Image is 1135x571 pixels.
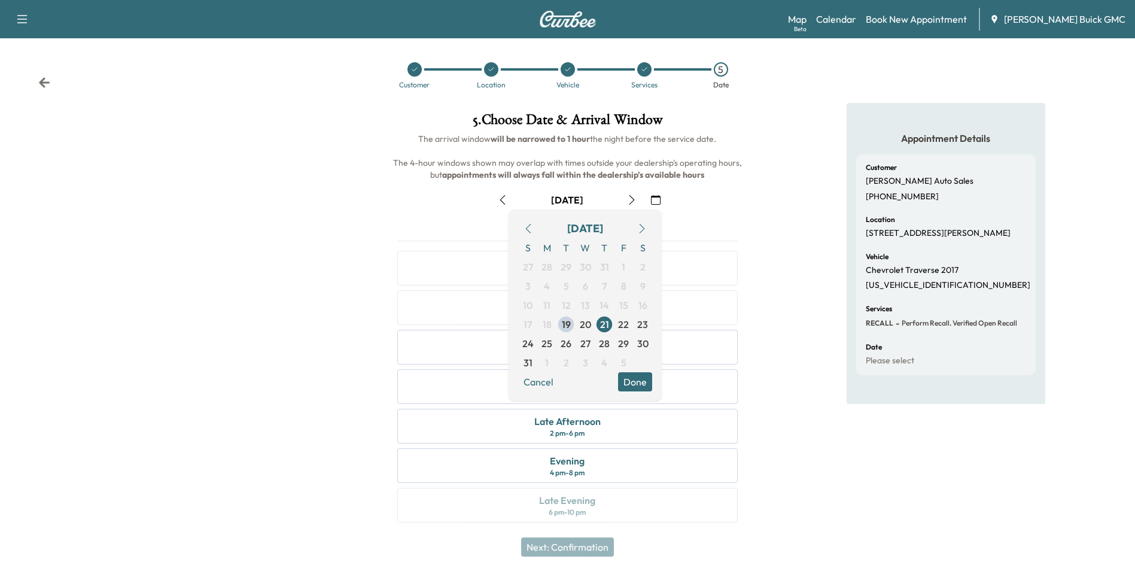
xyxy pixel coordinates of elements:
div: Vehicle [556,81,579,89]
span: T [595,238,614,257]
span: 3 [525,279,531,293]
span: 8 [621,279,626,293]
span: 12 [562,298,571,312]
div: 4 pm - 8 pm [550,468,585,478]
span: 17 [524,317,532,332]
div: Back [38,77,50,89]
span: RECALL [866,318,893,328]
span: 30 [580,260,591,274]
span: 4 [544,279,550,293]
div: Date [713,81,729,89]
p: [PHONE_NUMBER] [866,192,939,202]
div: [DATE] [567,220,603,237]
p: Please select [866,356,914,366]
span: 24 [522,336,534,351]
h5: Appointment Details [856,132,1036,145]
span: 7 [602,279,607,293]
p: [PERSON_NAME] Auto Sales [866,176,973,187]
button: Done [618,372,652,391]
span: 2 [564,356,569,370]
a: MapBeta [788,12,807,26]
span: 11 [543,298,550,312]
div: [DATE] [551,193,583,206]
h6: Customer [866,164,897,171]
span: 27 [580,336,591,351]
h1: 5 . Choose Date & Arrival Window [388,113,747,133]
span: 27 [523,260,533,274]
span: 10 [523,298,532,312]
span: [PERSON_NAME] Buick GMC [1004,12,1125,26]
div: 2 pm - 6 pm [550,429,585,438]
span: 5 [621,356,626,370]
span: W [576,238,595,257]
span: Perform Recall. Verified Open Recall [899,318,1017,328]
button: Cancel [518,372,559,391]
p: [STREET_ADDRESS][PERSON_NAME] [866,228,1011,239]
span: 28 [541,260,552,274]
span: 23 [637,317,648,332]
span: T [556,238,576,257]
p: [US_VEHICLE_IDENTIFICATION_NUMBER] [866,280,1030,291]
span: - [893,317,899,329]
div: Late Afternoon [534,414,601,429]
div: Location [477,81,506,89]
span: The arrival window the night before the service date. The 4-hour windows shown may overlap with t... [393,133,744,180]
span: 4 [601,356,607,370]
div: Services [631,81,658,89]
span: 31 [600,260,609,274]
p: Chevrolet Traverse 2017 [866,265,958,276]
span: 14 [600,298,609,312]
h6: Services [866,305,892,312]
h6: Date [866,344,882,351]
span: 18 [543,317,552,332]
a: Calendar [816,12,856,26]
div: Customer [399,81,430,89]
span: 29 [618,336,629,351]
h6: Location [866,216,895,223]
span: 19 [562,317,571,332]
span: 3 [583,356,588,370]
span: F [614,238,633,257]
span: 29 [561,260,571,274]
span: 13 [581,298,590,312]
a: Book New Appointment [866,12,967,26]
span: 5 [564,279,569,293]
span: S [518,238,537,257]
b: will be narrowed to 1 hour [491,133,590,144]
span: 1 [545,356,549,370]
span: 28 [599,336,610,351]
div: Beta [794,25,807,34]
h6: Vehicle [866,253,888,260]
span: 6 [583,279,588,293]
span: S [633,238,652,257]
span: 26 [561,336,571,351]
span: 16 [638,298,647,312]
span: 2 [640,260,646,274]
span: 20 [580,317,591,332]
span: 30 [637,336,649,351]
span: 21 [600,317,609,332]
span: 22 [618,317,629,332]
div: Evening [550,454,585,468]
span: 31 [524,356,532,370]
span: M [537,238,556,257]
span: 1 [622,260,625,274]
span: 25 [541,336,552,351]
span: 9 [640,279,646,293]
div: 5 [714,62,728,77]
span: 15 [619,298,628,312]
b: appointments will always fall within the dealership's available hours [442,169,704,180]
img: Curbee Logo [539,11,597,28]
